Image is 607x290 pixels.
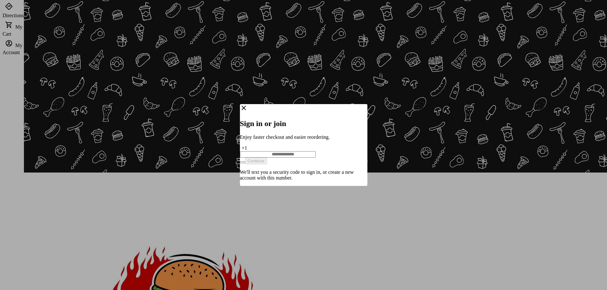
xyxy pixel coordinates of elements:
div: +1 [242,145,270,151]
h2: Sign in or join [240,119,367,128]
p: Enjoy faster checkout and easier reordering. [240,134,367,140]
p: We'll text you a security code to sign in, or create a new account with this number. [240,169,367,181]
button: Continue [245,158,267,164]
div: Close [240,104,367,113]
